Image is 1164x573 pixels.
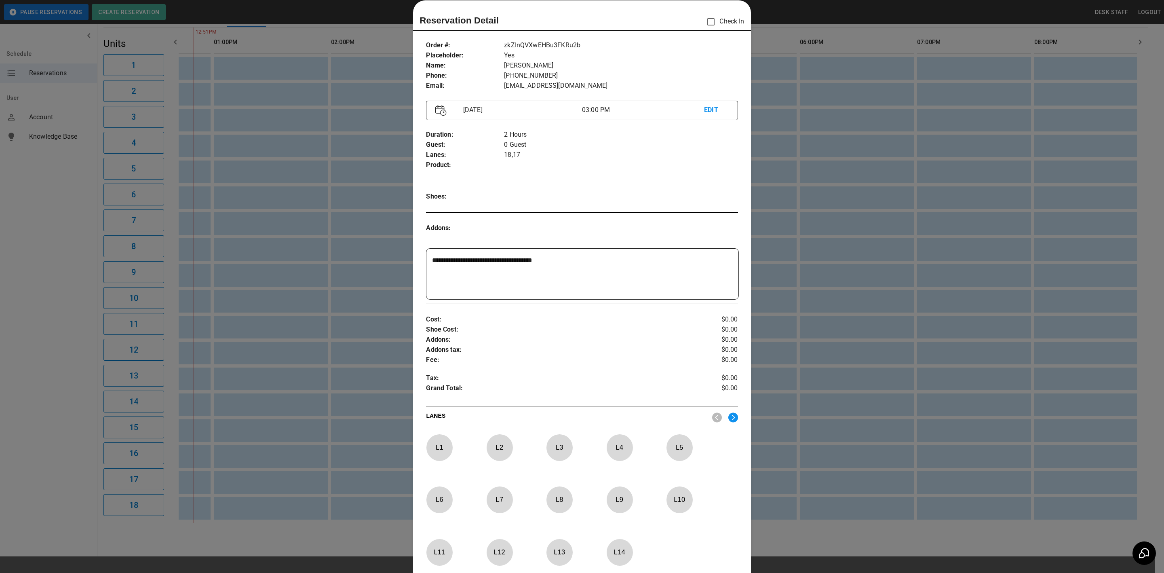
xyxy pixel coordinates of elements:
[426,51,504,61] p: Placeholder :
[426,335,686,345] p: Addons :
[426,40,504,51] p: Order # :
[486,490,513,509] p: L 7
[546,438,573,457] p: L 3
[426,543,453,562] p: L 11
[504,130,738,140] p: 2 Hours
[504,140,738,150] p: 0 Guest
[426,150,504,160] p: Lanes :
[666,438,693,457] p: L 5
[686,383,738,395] p: $0.00
[426,438,453,457] p: L 1
[460,105,582,115] p: [DATE]
[426,325,686,335] p: Shoe Cost :
[686,325,738,335] p: $0.00
[504,51,738,61] p: Yes
[704,105,728,115] p: EDIT
[435,105,447,116] img: Vector
[686,373,738,383] p: $0.00
[686,335,738,345] p: $0.00
[666,490,693,509] p: L 10
[606,438,633,457] p: L 4
[504,71,738,81] p: [PHONE_NUMBER]
[426,355,686,365] p: Fee :
[504,81,738,91] p: [EMAIL_ADDRESS][DOMAIN_NAME]
[546,543,573,562] p: L 13
[504,40,738,51] p: zkZInQVXwEHBu3FKRu2b
[606,490,633,509] p: L 9
[426,192,504,202] p: Shoes :
[504,61,738,71] p: [PERSON_NAME]
[486,543,513,562] p: L 12
[426,315,686,325] p: Cost :
[426,81,504,91] p: Email :
[426,223,504,233] p: Addons :
[426,490,453,509] p: L 6
[486,438,513,457] p: L 2
[426,130,504,140] p: Duration :
[702,13,744,30] p: Check In
[504,150,738,160] p: 18,17
[686,315,738,325] p: $0.00
[420,14,499,27] p: Reservation Detail
[426,345,686,355] p: Addons tax :
[686,355,738,365] p: $0.00
[686,345,738,355] p: $0.00
[426,61,504,71] p: Name :
[728,412,738,423] img: right.svg
[426,160,504,170] p: Product :
[546,490,573,509] p: L 8
[426,373,686,383] p: Tax :
[426,71,504,81] p: Phone :
[582,105,704,115] p: 03:00 PM
[426,383,686,395] p: Grand Total :
[606,543,633,562] p: L 14
[426,140,504,150] p: Guest :
[426,412,705,423] p: LANES
[712,412,722,423] img: nav_left.svg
